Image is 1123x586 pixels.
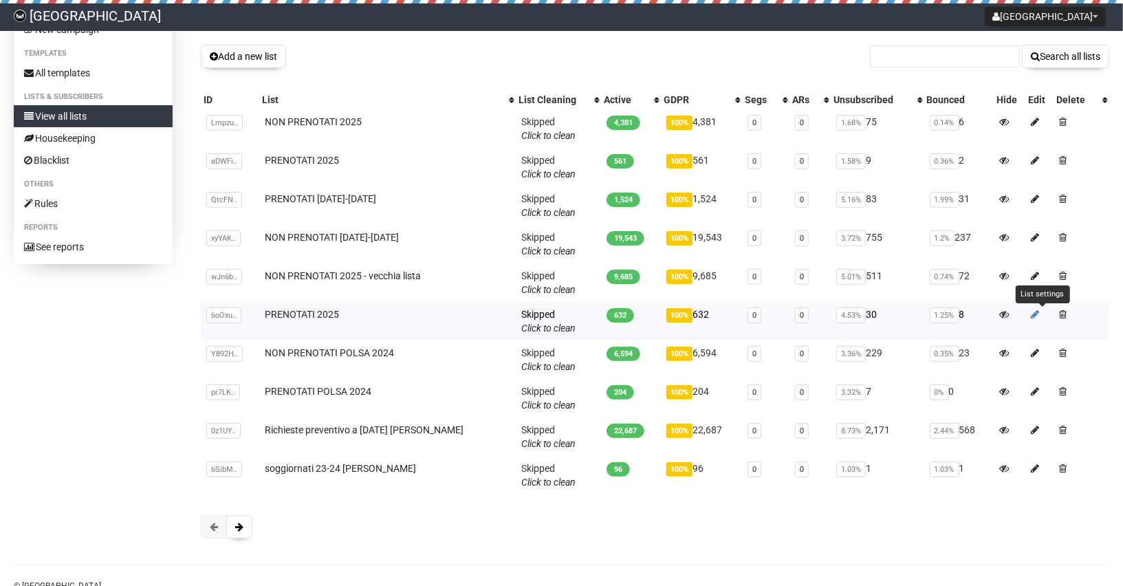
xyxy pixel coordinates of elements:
[752,195,756,204] a: 0
[521,463,576,488] span: Skipped
[752,426,756,435] a: 0
[1054,90,1109,109] th: Delete: No sort applied, activate to apply an ascending sort
[800,311,804,320] a: 0
[607,462,630,477] span: 96
[666,231,693,246] span: 100%
[661,417,743,456] td: 22,687
[924,340,994,379] td: 23
[604,93,647,107] div: Active
[666,385,693,400] span: 100%
[831,263,924,302] td: 511
[607,270,640,284] span: 9,685
[792,93,817,107] div: ARs
[666,347,693,361] span: 100%
[661,225,743,263] td: 19,543
[521,155,576,180] span: Skipped
[265,232,399,243] a: NON PRENOTATI [DATE]-[DATE]
[607,308,634,323] span: 632
[831,90,924,109] th: Unsubscribed: No sort applied, activate to apply an ascending sort
[521,347,576,372] span: Skipped
[265,155,339,166] a: PRENOTATI 2025
[930,307,959,323] span: 1.25%
[661,340,743,379] td: 6,594
[14,10,26,22] img: 6e8d2b3c94bea7968a1822fb6b83cc24
[745,93,776,107] div: Segs
[521,386,576,411] span: Skipped
[607,193,640,207] span: 1,524
[1029,93,1051,107] div: Edit
[930,346,959,362] span: 0.35%
[836,192,866,208] span: 5.16%
[930,269,959,285] span: 0.74%
[831,225,924,263] td: 755
[924,456,994,495] td: 1
[924,263,994,302] td: 72
[666,116,693,130] span: 100%
[607,385,634,400] span: 204
[521,246,576,257] a: Click to clean
[924,302,994,340] td: 8
[996,93,1023,107] div: Hide
[666,424,693,438] span: 100%
[206,192,242,208] span: QtcFN..
[661,302,743,340] td: 632
[521,116,576,141] span: Skipped
[930,192,959,208] span: 1.99%
[666,193,693,207] span: 100%
[924,90,994,109] th: Bounced: No sort applied, sorting is disabled
[14,127,173,149] a: Housekeeping
[661,90,743,109] th: GDPR: No sort applied, activate to apply an ascending sort
[521,438,576,449] a: Click to clean
[831,148,924,186] td: 9
[927,93,992,107] div: Bounced
[661,109,743,148] td: 4,381
[265,193,376,204] a: PRENOTATI [DATE]-[DATE]
[752,272,756,281] a: 0
[831,417,924,456] td: 2,171
[800,349,804,358] a: 0
[831,379,924,417] td: 7
[800,388,804,397] a: 0
[800,465,804,474] a: 0
[800,157,804,166] a: 0
[206,307,241,323] span: 6oOxu..
[14,89,173,105] li: Lists & subscribers
[206,115,243,131] span: Lmpzu..
[752,465,756,474] a: 0
[521,207,576,218] a: Click to clean
[14,236,173,258] a: See reports
[201,90,259,109] th: ID: No sort applied, sorting is disabled
[516,90,601,109] th: List Cleaning: No sort applied, activate to apply an ascending sort
[521,130,576,141] a: Click to clean
[265,463,416,474] a: soggiornati 23-24 [PERSON_NAME]
[800,118,804,127] a: 0
[994,90,1025,109] th: Hide: No sort applied, sorting is disabled
[661,186,743,225] td: 1,524
[930,153,959,169] span: 0.36%
[836,230,866,246] span: 3.72%
[924,379,994,417] td: 0
[661,263,743,302] td: 9,685
[833,93,911,107] div: Unsubscribed
[265,116,362,127] a: NON PRENOTATI 2025
[661,148,743,186] td: 561
[206,462,242,477] span: 6SibM..
[752,311,756,320] a: 0
[607,154,634,169] span: 561
[521,309,576,334] span: Skipped
[800,426,804,435] a: 0
[14,149,173,171] a: Blacklist
[831,456,924,495] td: 1
[742,90,789,109] th: Segs: No sort applied, activate to apply an ascending sort
[519,93,587,107] div: List Cleaning
[836,153,866,169] span: 1.58%
[836,269,866,285] span: 5.01%
[206,269,242,285] span: wJn6b..
[930,115,959,131] span: 0.14%
[831,186,924,225] td: 83
[924,225,994,263] td: 237
[666,462,693,477] span: 100%
[521,477,576,488] a: Click to clean
[752,349,756,358] a: 0
[752,118,756,127] a: 0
